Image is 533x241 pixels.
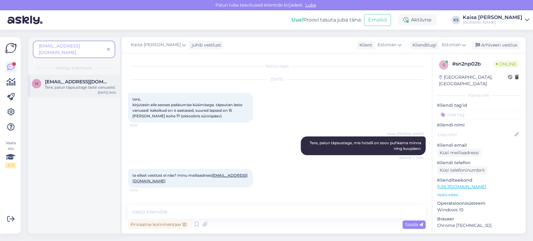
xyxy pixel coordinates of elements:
[364,14,391,26] button: Emailid
[291,17,303,23] b: Uus!
[437,184,486,189] a: [URL][DOMAIN_NAME]
[463,15,529,25] a: Kaisa [PERSON_NAME][DOMAIN_NAME]
[437,102,521,109] p: Kliendi tag'id
[442,42,461,48] span: Estonian
[437,166,487,175] div: Küsi telefoninumbrit
[472,41,520,49] div: Arhiveeri vestlus
[405,222,423,227] span: Saada
[128,63,426,69] div: Vestlus algas
[130,188,153,193] span: 13:34
[132,97,243,118] span: tere, kirjutasin eile seoses pakkumise küsimisega. täpsutan laste vanused: kaksikud on 4 aastased...
[437,110,521,119] input: Lisa tag
[304,2,318,8] span: Luba
[437,207,521,213] p: Windows 10
[98,90,116,95] div: [DATE] 9:04
[437,142,521,149] p: Kliendi email
[291,16,362,24] div: Proovi tasuta juba täna:
[463,15,522,20] div: Kaisa [PERSON_NAME]
[443,62,445,67] span: s
[398,14,437,26] div: Aktiivne
[357,42,372,48] div: Klient
[45,79,110,85] span: meriansikov@hotmail.com
[128,220,189,229] div: Privaatne kommentaar
[410,42,437,48] div: Klienditugi
[437,216,521,222] p: Brauser
[437,160,521,166] p: Kliendi telefon
[437,131,513,138] input: Lisa nimi
[310,140,422,151] span: Tere, palun täpsustage, mis hotelli on soov puhkama minna ning kuupäevi.
[437,222,521,229] p: Chrome [TECHNICAL_ID]
[452,60,493,68] div: # sn2np02b
[463,20,522,25] div: [DOMAIN_NAME]
[378,42,397,48] span: Estonian
[5,163,16,168] div: 2 / 3
[387,131,424,136] span: Kaisa [PERSON_NAME]
[39,43,80,55] span: [EMAIL_ADDRESS][DOMAIN_NAME]
[189,42,221,48] div: juhib vestlust
[130,123,153,128] span: 13:32
[437,122,521,128] p: Kliendi nimi
[132,173,248,183] span: te eilset vestlust ei näe? minu meiliaadress
[5,140,16,168] div: Vaata siia
[45,85,116,90] div: Tere, palun täpsustage laste vanuseid.
[437,149,481,157] div: Küsi meiliaadressi
[56,65,92,71] span: Otsingu tulemused
[437,93,521,98] div: Kliendi info
[399,155,424,160] span: Nähtud ✓ 13:34
[437,200,521,207] p: Operatsioonisüsteem
[452,16,460,24] div: KS
[493,61,519,67] span: Online
[437,177,521,184] p: Klienditeekond
[439,74,508,87] div: [GEOGRAPHIC_DATA], [GEOGRAPHIC_DATA]
[128,76,426,82] div: [DATE]
[5,42,17,54] img: Askly Logo
[437,192,521,198] p: Vaata edasi ...
[131,42,181,48] span: Kaisa [PERSON_NAME]
[35,81,38,86] span: m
